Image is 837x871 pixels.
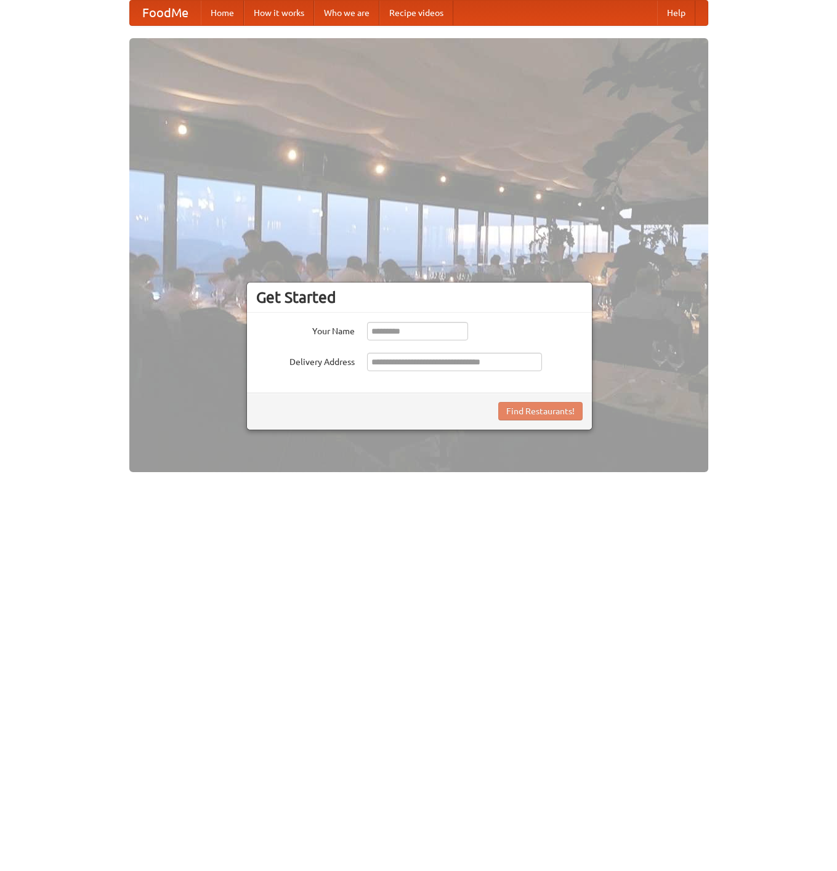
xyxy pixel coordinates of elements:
[498,402,583,420] button: Find Restaurants!
[201,1,244,25] a: Home
[657,1,695,25] a: Help
[256,288,583,307] h3: Get Started
[244,1,314,25] a: How it works
[130,1,201,25] a: FoodMe
[256,322,355,337] label: Your Name
[379,1,453,25] a: Recipe videos
[256,353,355,368] label: Delivery Address
[314,1,379,25] a: Who we are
